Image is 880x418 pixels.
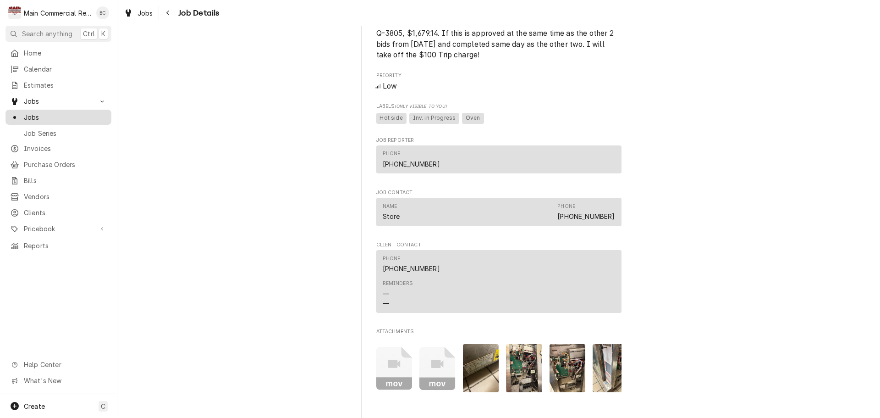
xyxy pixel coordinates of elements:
[383,203,397,210] div: Name
[409,113,460,124] span: Inv. in Progress
[506,344,542,392] img: 7KG6hJiqQWW4dXLkq9WI
[376,189,621,230] div: Job Contact
[376,189,621,196] span: Job Contact
[24,208,107,217] span: Clients
[5,26,111,42] button: Search anythingCtrlK
[24,128,107,138] span: Job Series
[593,344,629,392] img: FpPzH5C4TaC1pHlOyFrP
[376,145,621,173] div: Contact
[376,103,621,125] div: [object Object]
[376,241,621,317] div: Client Contact
[161,6,176,20] button: Navigate back
[383,150,440,168] div: Phone
[376,72,621,92] div: Priority
[24,402,45,410] span: Create
[383,299,389,308] div: —
[101,401,105,411] span: C
[383,255,440,273] div: Phone
[383,280,413,308] div: Reminders
[383,280,413,287] div: Reminders
[24,160,107,169] span: Purchase Orders
[5,78,111,93] a: Estimates
[376,198,621,230] div: Job Contact List
[557,203,615,221] div: Phone
[5,157,111,172] a: Purchase Orders
[24,80,107,90] span: Estimates
[5,141,111,156] a: Invoices
[24,96,93,106] span: Jobs
[463,344,499,392] img: hvtwymmRUWHvCR4Zcrww
[376,137,621,144] span: Job Reporter
[96,6,109,19] div: BC
[24,8,91,18] div: Main Commercial Refrigeration Service
[83,29,95,39] span: Ctrl
[376,250,621,313] div: Contact
[137,8,153,18] span: Jobs
[383,150,401,157] div: Phone
[5,205,111,220] a: Clients
[5,373,111,388] a: Go to What's New
[557,203,575,210] div: Phone
[376,8,621,61] div: [object Object]
[376,328,621,335] span: Attachments
[24,64,107,74] span: Calendar
[557,212,615,220] a: [PHONE_NUMBER]
[5,173,111,188] a: Bills
[462,113,484,124] span: Oven
[24,224,93,234] span: Pricebook
[120,6,157,21] a: Jobs
[376,344,412,392] button: mov
[5,221,111,236] a: Go to Pricebook
[383,255,401,262] div: Phone
[376,81,621,92] div: Low
[376,337,621,400] span: Attachments
[5,189,111,204] a: Vendors
[376,328,621,400] div: Attachments
[383,265,440,273] a: [PHONE_NUMBER]
[419,344,456,392] button: mov
[376,250,621,317] div: Client Contact List
[383,203,400,221] div: Name
[376,103,621,110] span: Labels
[5,94,111,109] a: Go to Jobs
[24,192,107,201] span: Vendors
[5,357,111,372] a: Go to Help Center
[5,238,111,253] a: Reports
[376,137,621,178] div: Job Reporter
[376,112,621,126] span: [object Object]
[5,45,111,61] a: Home
[24,48,107,58] span: Home
[101,29,105,39] span: K
[96,6,109,19] div: Bookkeeper Main Commercial's Avatar
[24,376,106,385] span: What's New
[376,241,621,249] span: Client Contact
[24,144,107,153] span: Invoices
[550,344,586,392] img: mFpLjfnZR06fjZpCiJ3H
[8,6,21,19] div: Main Commercial Refrigeration Service's Avatar
[383,160,440,168] a: [PHONE_NUMBER]
[376,17,621,61] span: [object Object]
[24,360,106,369] span: Help Center
[376,113,407,124] span: Hot side
[8,6,21,19] div: M
[24,176,107,185] span: Bills
[383,212,400,221] div: Store
[376,72,621,79] span: Priority
[24,241,107,251] span: Reports
[395,104,446,109] span: (Only Visible to You)
[22,29,72,39] span: Search anything
[5,61,111,77] a: Calendar
[383,289,389,299] div: —
[176,7,220,19] span: Job Details
[376,145,621,178] div: Job Reporter List
[376,198,621,226] div: Contact
[376,81,621,92] span: Priority
[5,110,111,125] a: Jobs
[24,112,107,122] span: Jobs
[5,126,111,141] a: Job Series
